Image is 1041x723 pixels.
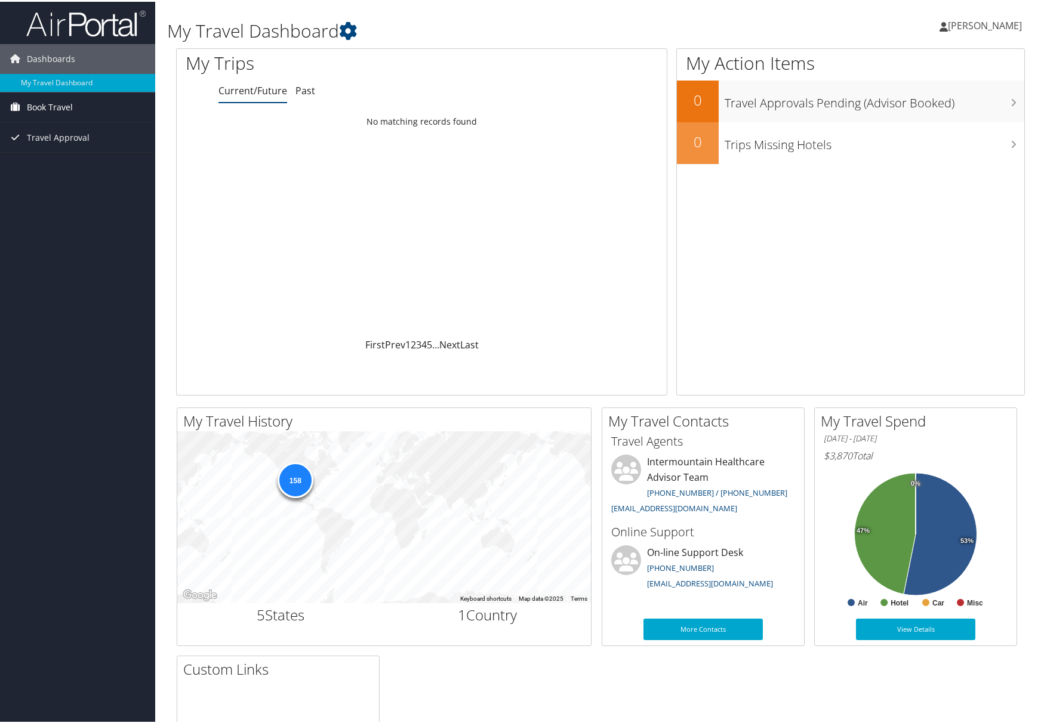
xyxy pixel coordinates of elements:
[27,42,75,72] span: Dashboards
[458,603,466,623] span: 1
[427,336,432,350] a: 5
[891,597,908,605] text: Hotel
[218,82,287,95] a: Current/Future
[519,594,563,600] span: Map data ©2025
[183,657,379,678] h2: Custom Links
[167,17,745,42] h1: My Travel Dashboard
[611,522,795,539] h3: Online Support
[611,431,795,448] h3: Travel Agents
[643,617,763,638] a: More Contacts
[647,576,773,587] a: [EMAIL_ADDRESS][DOMAIN_NAME]
[677,130,719,150] h2: 0
[725,129,1024,152] h3: Trips Missing Hotels
[27,121,90,151] span: Travel Approval
[677,79,1024,120] a: 0Travel Approvals Pending (Advisor Booked)
[608,409,804,430] h2: My Travel Contacts
[647,561,714,571] a: [PHONE_NUMBER]
[605,543,801,592] li: On-line Support Desk
[180,586,220,601] img: Google
[960,536,974,543] tspan: 53%
[725,87,1024,110] h3: Travel Approvals Pending (Advisor Booked)
[932,597,944,605] text: Car
[385,336,405,350] a: Prev
[856,617,975,638] a: View Details
[821,409,1017,430] h2: My Travel Spend
[677,120,1024,162] a: 0Trips Missing Hotels
[611,501,737,512] a: [EMAIL_ADDRESS][DOMAIN_NAME]
[180,586,220,601] a: Open this area in Google Maps (opens a new window)
[26,8,146,36] img: airportal-logo.png
[824,447,1008,461] h6: Total
[186,603,375,623] h2: States
[186,49,454,74] h1: My Trips
[460,336,479,350] a: Last
[421,336,427,350] a: 4
[183,409,591,430] h2: My Travel History
[27,91,73,120] span: Book Travel
[177,109,667,131] td: No matching records found
[948,17,1022,30] span: [PERSON_NAME]
[824,431,1008,443] h6: [DATE] - [DATE]
[365,336,385,350] a: First
[911,478,920,486] tspan: 0%
[571,594,587,600] a: Terms (opens in new tab)
[677,49,1024,74] h1: My Action Items
[857,526,870,533] tspan: 47%
[824,447,852,461] span: $3,870
[967,597,983,605] text: Misc
[257,603,265,623] span: 5
[416,336,421,350] a: 3
[411,336,416,350] a: 2
[940,6,1034,42] a: [PERSON_NAME]
[393,603,583,623] h2: Country
[432,336,439,350] span: …
[605,453,801,517] li: Intermountain Healthcare Advisor Team
[277,461,313,496] div: 158
[295,82,315,95] a: Past
[405,336,411,350] a: 1
[677,88,719,109] h2: 0
[460,593,512,601] button: Keyboard shortcuts
[858,597,868,605] text: Air
[647,486,787,496] a: [PHONE_NUMBER] / [PHONE_NUMBER]
[439,336,460,350] a: Next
